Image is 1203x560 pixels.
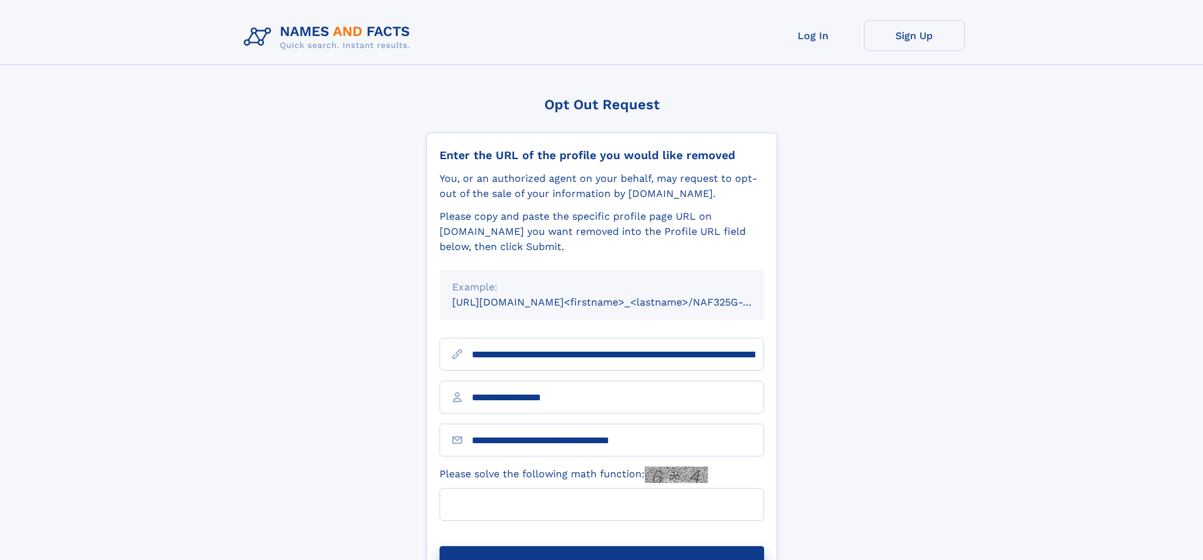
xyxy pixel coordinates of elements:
[440,467,708,483] label: Please solve the following math function:
[763,20,864,51] a: Log In
[452,296,788,308] small: [URL][DOMAIN_NAME]<firstname>_<lastname>/NAF325G-xxxxxxxx
[239,20,421,54] img: Logo Names and Facts
[426,97,777,112] div: Opt Out Request
[440,148,764,162] div: Enter the URL of the profile you would like removed
[440,209,764,254] div: Please copy and paste the specific profile page URL on [DOMAIN_NAME] you want removed into the Pr...
[452,280,751,295] div: Example:
[440,171,764,201] div: You, or an authorized agent on your behalf, may request to opt-out of the sale of your informatio...
[864,20,965,51] a: Sign Up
